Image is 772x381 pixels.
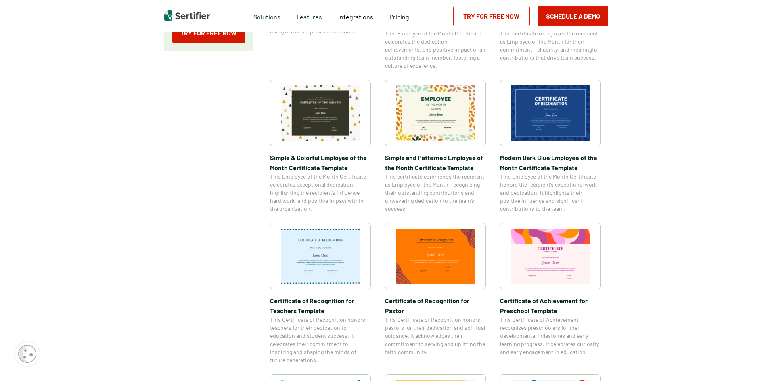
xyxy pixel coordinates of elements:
[270,223,371,364] a: Certificate of Recognition for Teachers TemplateCertificate of Recognition for Teachers TemplateT...
[281,85,360,141] img: Simple & Colorful Employee of the Month Certificate Template
[297,11,322,21] span: Features
[270,296,371,316] span: Certificate of Recognition for Teachers Template
[385,29,486,70] span: This Employee of the Month Certificate celebrates the dedication, achievements, and positive impa...
[385,173,486,213] span: This certificate commends the recipient as Employee of the Month, recognizing their outstanding c...
[389,11,409,21] a: Pricing
[396,229,475,284] img: Certificate of Recognition for Pastor
[500,316,601,356] span: This Certificate of Achievement recognizes preschoolers for their developmental milestones and ea...
[281,229,360,284] img: Certificate of Recognition for Teachers Template
[385,80,486,213] a: Simple and Patterned Employee of the Month Certificate TemplateSimple and Patterned Employee of t...
[389,13,409,21] span: Pricing
[732,342,772,381] iframe: Chat Widget
[385,316,486,356] span: This Certificate of Recognition honors pastors for their dedication and spiritual guidance. It ac...
[511,85,590,141] img: Modern Dark Blue Employee of the Month Certificate Template
[538,6,608,26] button: Schedule a Demo
[18,345,36,363] img: Cookie Popup Icon
[453,6,530,26] a: Try for Free Now
[500,223,601,364] a: Certificate of Achievement for Preschool TemplateCertificate of Achievement for Preschool Templat...
[500,152,601,173] span: Modern Dark Blue Employee of the Month Certificate Template
[500,80,601,213] a: Modern Dark Blue Employee of the Month Certificate TemplateModern Dark Blue Employee of the Month...
[270,173,371,213] span: This Employee of the Month Certificate celebrates exceptional dedication, highlighting the recipi...
[338,11,373,21] a: Integrations
[338,13,373,21] span: Integrations
[500,173,601,213] span: This Employee of the Month Certificate honors the recipient’s exceptional work and dedication. It...
[500,29,601,62] span: This certificate recognizes the recipient as Employee of the Month for their commitment, reliabil...
[385,152,486,173] span: Simple and Patterned Employee of the Month Certificate Template
[253,11,280,21] span: Solutions
[270,80,371,213] a: Simple & Colorful Employee of the Month Certificate TemplateSimple & Colorful Employee of the Mon...
[385,296,486,316] span: Certificate of Recognition for Pastor
[385,223,486,364] a: Certificate of Recognition for PastorCertificate of Recognition for PastorThis Certificate of Rec...
[396,85,475,141] img: Simple and Patterned Employee of the Month Certificate Template
[172,23,245,43] a: Try for Free Now
[500,296,601,316] span: Certificate of Achievement for Preschool Template
[511,229,590,284] img: Certificate of Achievement for Preschool Template
[164,10,210,21] img: Sertifier | Digital Credentialing Platform
[270,152,371,173] span: Simple & Colorful Employee of the Month Certificate Template
[270,316,371,364] span: This Certificate of Recognition honors teachers for their dedication to education and student suc...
